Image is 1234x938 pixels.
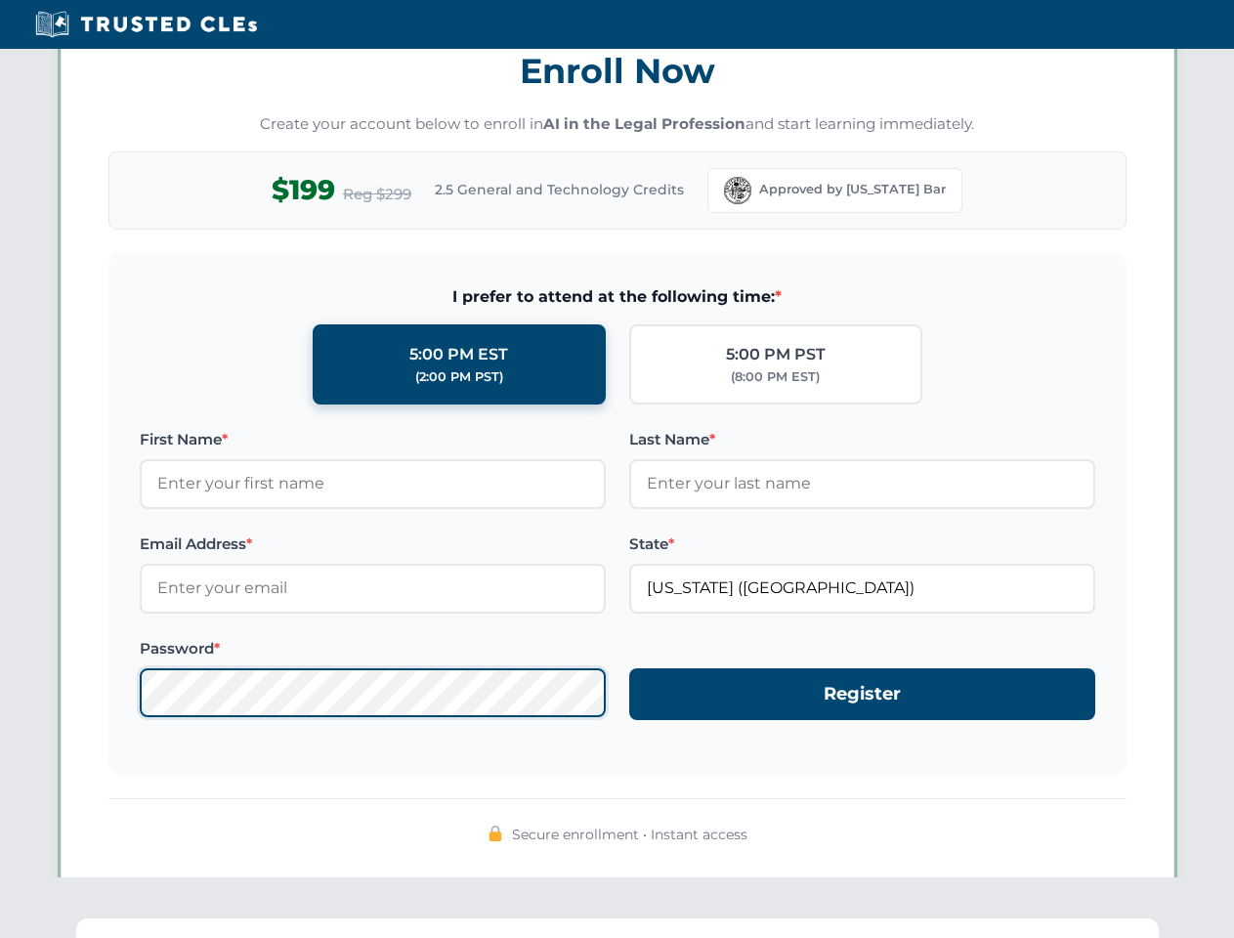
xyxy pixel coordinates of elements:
[724,177,751,204] img: Florida Bar
[343,183,411,206] span: Reg $299
[726,342,826,367] div: 5:00 PM PST
[629,668,1095,720] button: Register
[435,179,684,200] span: 2.5 General and Technology Credits
[409,342,508,367] div: 5:00 PM EST
[108,113,1127,136] p: Create your account below to enroll in and start learning immediately.
[140,428,606,451] label: First Name
[731,367,820,387] div: (8:00 PM EST)
[29,10,263,39] img: Trusted CLEs
[512,824,747,845] span: Secure enrollment • Instant access
[140,637,606,661] label: Password
[629,533,1095,556] label: State
[140,533,606,556] label: Email Address
[629,459,1095,508] input: Enter your last name
[488,826,503,841] img: 🔒
[140,459,606,508] input: Enter your first name
[759,180,946,199] span: Approved by [US_STATE] Bar
[629,564,1095,613] input: Florida (FL)
[415,367,503,387] div: (2:00 PM PST)
[543,114,745,133] strong: AI in the Legal Profession
[108,40,1127,102] h3: Enroll Now
[629,428,1095,451] label: Last Name
[140,564,606,613] input: Enter your email
[272,168,335,212] span: $199
[140,284,1095,310] span: I prefer to attend at the following time:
